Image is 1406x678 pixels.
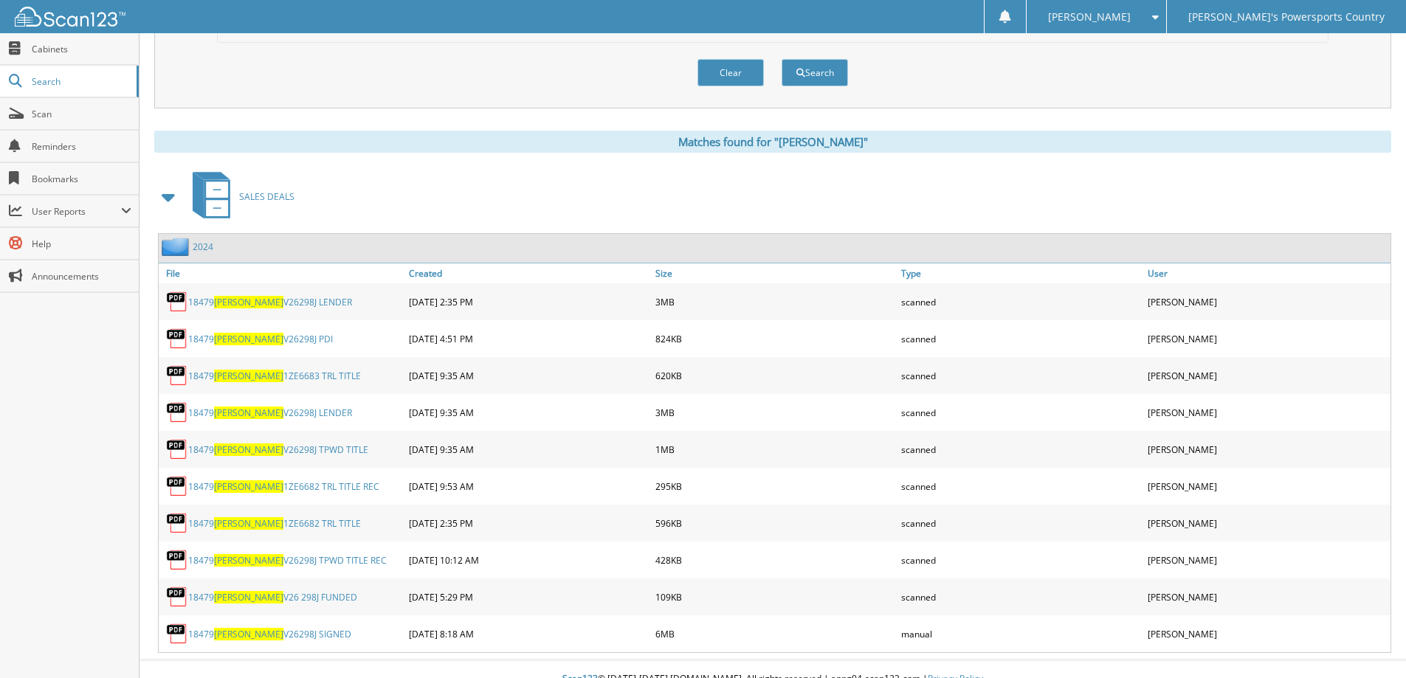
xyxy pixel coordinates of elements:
[166,401,188,423] img: PDF.png
[188,296,352,308] a: 18479[PERSON_NAME]V26298J LENDER
[405,398,652,427] div: [DATE] 9:35 AM
[32,108,131,120] span: Scan
[652,545,898,575] div: 428KB
[32,43,131,55] span: Cabinets
[1144,324,1391,353] div: [PERSON_NAME]
[188,554,387,567] a: 18479[PERSON_NAME]V26298J TPWD TITLE REC
[652,263,898,283] a: Size
[405,619,652,648] div: [DATE] 8:18 AM
[652,398,898,427] div: 3MB
[652,324,898,353] div: 824KB
[188,591,357,603] a: 18479[PERSON_NAME]V26 298J FUNDED
[166,512,188,534] img: PDF.png
[214,296,283,308] span: [PERSON_NAME]
[1144,508,1391,538] div: [PERSON_NAME]
[188,333,333,345] a: 18479[PERSON_NAME]V26298J PDI
[897,471,1144,501] div: scanned
[154,131,1391,153] div: Matches found for "[PERSON_NAME]"
[188,517,361,530] a: 18479[PERSON_NAME]1ZE6682 TRL TITLE
[188,480,379,493] a: 18479[PERSON_NAME]1ZE6682 TRL TITLE REC
[697,59,764,86] button: Clear
[897,361,1144,390] div: scanned
[897,324,1144,353] div: scanned
[188,370,361,382] a: 18479[PERSON_NAME]1ZE6683 TRL TITLE
[652,619,898,648] div: 6MB
[1048,13,1131,21] span: [PERSON_NAME]
[897,263,1144,283] a: Type
[1144,619,1391,648] div: [PERSON_NAME]
[405,471,652,501] div: [DATE] 9:53 AM
[214,517,283,530] span: [PERSON_NAME]
[897,545,1144,575] div: scanned
[15,7,125,27] img: scan123-logo-white.svg
[652,435,898,464] div: 1MB
[214,554,283,567] span: [PERSON_NAME]
[214,480,283,493] span: [PERSON_NAME]
[652,471,898,501] div: 295KB
[166,291,188,313] img: PDF.png
[188,407,352,419] a: 18479[PERSON_NAME]V26298J LENDER
[188,443,368,456] a: 18479[PERSON_NAME]V26298J TPWD TITLE
[214,591,283,603] span: [PERSON_NAME]
[405,435,652,464] div: [DATE] 9:35 AM
[214,407,283,419] span: [PERSON_NAME]
[32,238,131,250] span: Help
[166,623,188,645] img: PDF.png
[405,545,652,575] div: [DATE] 10:12 AM
[162,238,193,256] img: folder2.png
[652,508,898,538] div: 596KB
[897,582,1144,612] div: scanned
[1144,263,1391,283] a: User
[897,435,1144,464] div: scanned
[897,508,1144,538] div: scanned
[166,328,188,350] img: PDF.png
[32,270,131,283] span: Announcements
[166,586,188,608] img: PDF.png
[32,173,131,185] span: Bookmarks
[184,167,294,226] a: SALES DEALS
[1144,287,1391,316] div: [PERSON_NAME]
[405,361,652,390] div: [DATE] 9:35 AM
[32,140,131,153] span: Reminders
[405,582,652,612] div: [DATE] 5:29 PM
[1188,13,1385,21] span: [PERSON_NAME]'s Powersports Country
[239,190,294,203] span: SALES DEALS
[782,59,848,86] button: Search
[405,324,652,353] div: [DATE] 4:51 PM
[405,263,652,283] a: Created
[897,398,1144,427] div: scanned
[214,333,283,345] span: [PERSON_NAME]
[32,205,121,218] span: User Reports
[214,628,283,640] span: [PERSON_NAME]
[214,443,283,456] span: [PERSON_NAME]
[1144,582,1391,612] div: [PERSON_NAME]
[193,241,213,253] a: 2024
[405,508,652,538] div: [DATE] 2:35 PM
[1144,545,1391,575] div: [PERSON_NAME]
[652,287,898,316] div: 3MB
[166,475,188,497] img: PDF.png
[214,370,283,382] span: [PERSON_NAME]
[1144,471,1391,501] div: [PERSON_NAME]
[652,361,898,390] div: 620KB
[188,628,351,640] a: 18479[PERSON_NAME]V26298J SIGNED
[405,287,652,316] div: [DATE] 2:35 PM
[1144,435,1391,464] div: [PERSON_NAME]
[897,287,1144,316] div: scanned
[1144,398,1391,427] div: [PERSON_NAME]
[159,263,405,283] a: File
[897,619,1144,648] div: manual
[1332,607,1406,678] iframe: Chat Widget
[166,364,188,387] img: PDF.png
[166,438,188,460] img: PDF.png
[32,75,129,88] span: Search
[1144,361,1391,390] div: [PERSON_NAME]
[166,549,188,571] img: PDF.png
[652,582,898,612] div: 109KB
